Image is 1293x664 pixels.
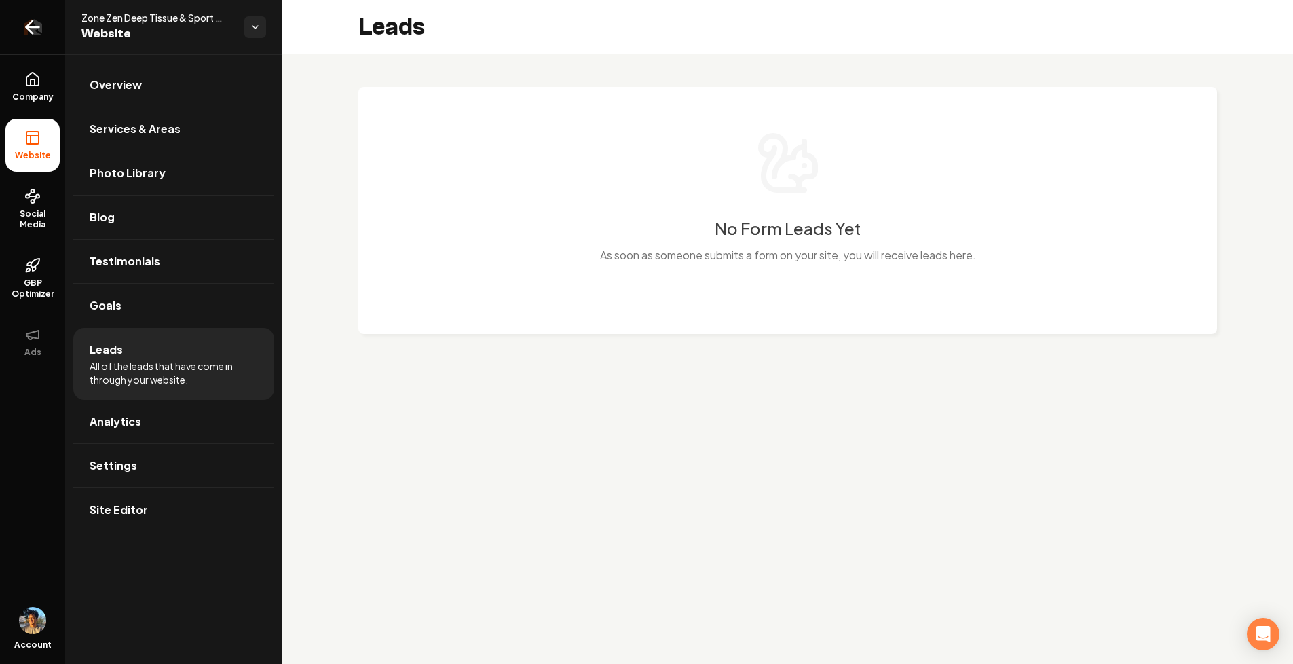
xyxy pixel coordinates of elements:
span: Photo Library [90,165,166,181]
span: Ads [19,347,47,358]
a: Services & Areas [73,107,274,151]
a: Goals [73,284,274,327]
span: Account [14,640,52,650]
a: Blog [73,196,274,239]
button: Ads [5,316,60,369]
a: Social Media [5,177,60,241]
a: Overview [73,63,274,107]
span: Analytics [90,413,141,430]
a: Site Editor [73,488,274,532]
span: Website [81,24,233,43]
span: Services & Areas [90,121,181,137]
a: Analytics [73,400,274,443]
span: Zone Zen Deep Tissue & Sport Massage [81,11,233,24]
span: Leads [90,342,123,358]
span: Overview [90,77,142,93]
img: Aditya Nair [19,607,46,634]
span: Blog [90,209,115,225]
p: As soon as someone submits a form on your site, you will receive leads here. [600,247,976,263]
a: Photo Library [73,151,274,195]
span: GBP Optimizer [5,278,60,299]
span: Social Media [5,208,60,230]
a: Settings [73,444,274,487]
span: Testimonials [90,253,160,270]
a: GBP Optimizer [5,246,60,310]
h3: No Form Leads Yet [715,217,861,239]
span: Goals [90,297,121,314]
span: All of the leads that have come in through your website. [90,359,258,386]
h2: Leads [358,14,425,41]
a: Company [5,60,60,113]
span: Settings [90,458,137,474]
button: Open user button [19,607,46,634]
span: Site Editor [90,502,148,518]
div: Open Intercom Messenger [1247,618,1279,650]
a: Testimonials [73,240,274,283]
span: Company [7,92,59,103]
span: Website [10,150,56,161]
